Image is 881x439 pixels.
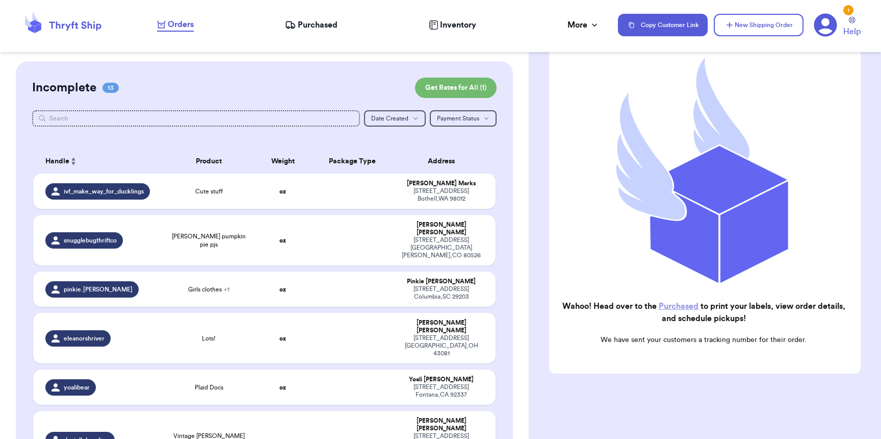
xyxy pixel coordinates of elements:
[64,285,133,294] span: pinkie.[PERSON_NAME]
[102,83,119,93] span: 13
[157,18,194,32] a: Orders
[279,286,286,292] strong: oz
[169,232,249,249] span: [PERSON_NAME] pumpkin pie pjs
[394,149,495,174] th: Address
[400,376,483,383] div: Yoali [PERSON_NAME]
[843,17,861,38] a: Help
[64,383,90,392] span: yoalibear
[64,187,144,196] span: ivf_make_way_for_ducklings
[224,286,229,292] span: + 1
[437,115,479,121] span: Payment Status
[814,13,837,37] a: 1
[415,78,497,98] button: Get Rates for All (1)
[64,334,105,343] span: eleanorshriver
[163,149,255,174] th: Product
[279,237,286,243] strong: oz
[400,417,483,432] div: [PERSON_NAME] [PERSON_NAME]
[195,383,223,392] span: Plaid Docs
[557,335,850,345] p: We have sent your customers a tracking number for their order.
[64,236,117,245] span: snugglebugthriftco
[69,155,77,167] button: Sort ascending
[168,18,194,31] span: Orders
[279,384,286,391] strong: oz
[202,334,216,343] span: Lots!
[400,285,483,301] div: [STREET_ADDRESS] Columbia , SC 29203
[430,110,497,127] button: Payment Status
[659,302,698,310] a: Purchased
[364,110,426,127] button: Date Created
[195,187,223,196] span: Cute stuff
[567,19,600,31] div: More
[400,334,483,357] div: [STREET_ADDRESS] [GEOGRAPHIC_DATA] , OH 43081
[440,19,476,31] span: Inventory
[371,115,408,121] span: Date Created
[618,14,708,36] button: Copy Customer Link
[298,19,338,31] span: Purchased
[400,187,483,203] div: [STREET_ADDRESS] Bothell , WA 98012
[400,180,483,187] div: [PERSON_NAME] Marks
[188,285,229,294] span: Girls clothes
[310,149,394,174] th: Package Type
[429,19,476,31] a: Inventory
[400,236,483,259] div: [STREET_ADDRESS] [GEOGRAPHIC_DATA][PERSON_NAME] , CO 80526
[32,110,360,127] input: Search
[400,221,483,236] div: [PERSON_NAME] [PERSON_NAME]
[843,5,853,15] div: 1
[843,26,861,38] span: Help
[400,278,483,285] div: Pinkie [PERSON_NAME]
[279,335,286,342] strong: oz
[557,300,850,325] h2: Wahoo! Head over to the to print your labels, view order details, and schedule pickups!
[255,149,310,174] th: Weight
[32,80,96,96] h2: Incomplete
[285,19,338,31] a: Purchased
[714,14,804,36] button: New Shipping Order
[400,383,483,399] div: [STREET_ADDRESS] Fontana , CA 92337
[45,156,69,167] span: Handle
[400,319,483,334] div: [PERSON_NAME] [PERSON_NAME]
[279,188,286,194] strong: oz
